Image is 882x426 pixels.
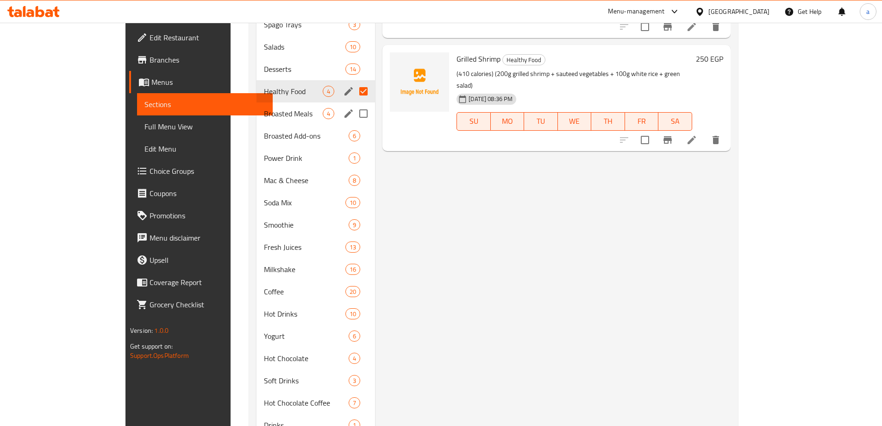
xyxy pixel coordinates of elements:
a: Promotions [129,204,273,227]
a: Choice Groups [129,160,273,182]
div: Fresh Juices13 [256,236,375,258]
span: 8 [349,176,360,185]
div: items [345,286,360,297]
button: SA [658,112,692,131]
button: Branch-specific-item [657,129,679,151]
button: FR [625,112,659,131]
span: WE [562,114,588,128]
span: Menu disclaimer [150,232,265,243]
div: items [345,64,360,75]
div: items [323,86,334,97]
span: Salads [264,41,345,52]
span: 1.0.0 [155,324,169,337]
span: Grilled Shrimp [457,52,500,66]
div: items [349,153,360,164]
button: edit [342,107,356,121]
div: items [349,19,360,30]
span: Soft Drinks [264,375,349,386]
div: items [349,219,360,230]
div: items [345,264,360,275]
span: a [866,6,869,17]
span: Choice Groups [150,165,265,177]
a: Menu disclaimer [129,227,273,249]
span: Sections [144,99,265,110]
a: Upsell [129,249,273,271]
div: Hot Chocolate Coffee7 [256,392,375,414]
a: Branches [129,49,273,71]
span: 16 [346,265,360,274]
span: Edit Menu [144,143,265,154]
span: 3 [349,20,360,29]
a: Full Menu View [137,115,273,138]
span: SU [461,114,487,128]
span: Healthy Food [264,86,323,97]
a: Edit Restaurant [129,26,273,49]
span: 10 [346,43,360,51]
a: Edit menu item [686,21,697,32]
span: Select to update [635,130,655,150]
span: Broasted Meals [264,108,323,119]
div: Smoothie9 [256,214,375,236]
button: Branch-specific-item [657,16,679,38]
span: Select to update [635,17,655,37]
span: Hot Chocolate Coffee [264,397,349,408]
div: items [345,242,360,253]
div: items [349,130,360,141]
span: 4 [323,87,334,96]
span: 9 [349,221,360,229]
span: Hot Chocolate [264,353,349,364]
a: Coverage Report [129,271,273,293]
a: Edit menu item [686,134,697,146]
span: Healthy Food [503,55,545,65]
span: Broasted Add-ons [264,130,349,141]
span: Soda Mix [264,197,345,208]
div: Broasted Add-ons6 [256,125,375,147]
span: Smoothie [264,219,349,230]
span: Version: [130,324,153,337]
div: Hot Drinks10 [256,303,375,325]
span: Yogurt [264,331,349,342]
span: 13 [346,243,360,252]
span: Menus [151,76,265,88]
div: items [345,41,360,52]
button: TH [591,112,625,131]
span: Branches [150,54,265,65]
span: Promotions [150,210,265,221]
button: delete [705,16,727,38]
div: Hot Drinks [264,308,345,319]
button: SU [457,112,490,131]
a: Menus [129,71,273,93]
span: [DATE] 08:36 PM [465,95,516,103]
div: Coffee [264,286,345,297]
a: Support.OpsPlatform [130,350,189,362]
span: Milkshake [264,264,345,275]
div: items [323,108,334,119]
span: Mac & Cheese [264,175,349,186]
h6: 250 EGP [696,52,723,65]
span: SA [662,114,688,128]
div: Coffee20 [256,280,375,303]
span: Fresh Juices [264,242,345,253]
span: Power Drink [264,153,349,164]
div: Milkshake16 [256,258,375,280]
button: delete [705,129,727,151]
span: Full Menu View [144,121,265,132]
span: Desserts [264,64,345,75]
span: 3 [349,376,360,385]
div: Mac & Cheese8 [256,169,375,191]
span: MO [494,114,521,128]
a: Edit Menu [137,138,273,160]
div: [GEOGRAPHIC_DATA] [708,6,769,17]
span: 6 [349,132,360,140]
span: 1 [349,154,360,163]
div: Power Drink1 [256,147,375,169]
